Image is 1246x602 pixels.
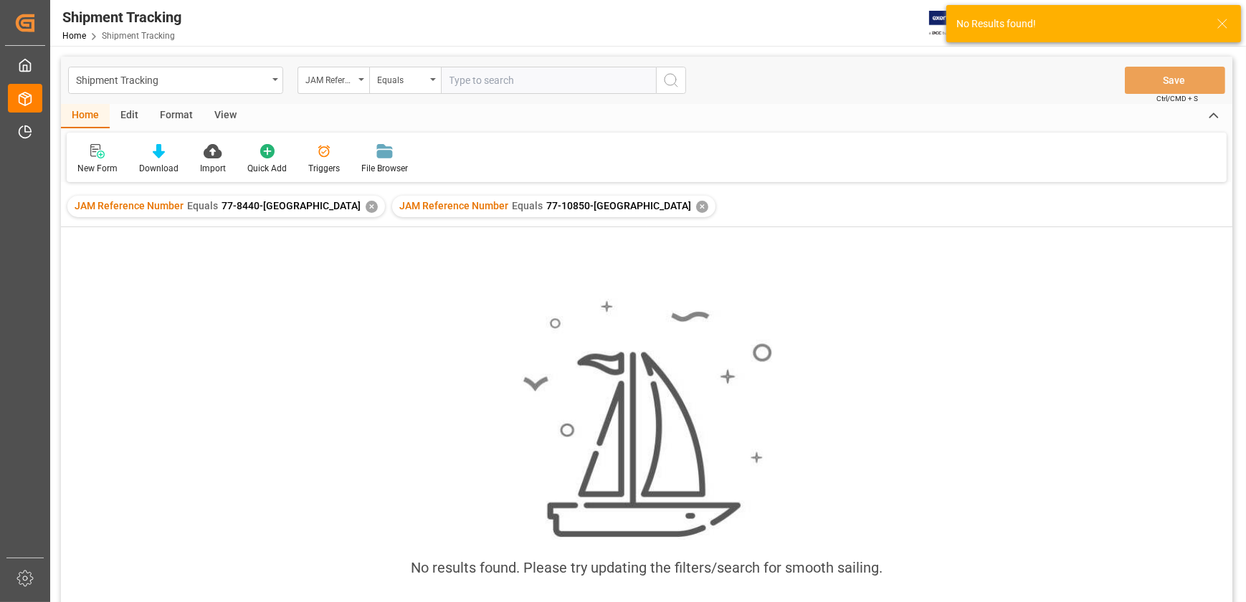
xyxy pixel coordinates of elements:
span: JAM Reference Number [399,200,508,211]
button: open menu [298,67,369,94]
div: Equals [377,70,426,87]
input: Type to search [441,67,656,94]
span: JAM Reference Number [75,200,184,211]
div: Home [61,104,110,128]
div: File Browser [361,162,408,175]
div: New Form [77,162,118,175]
span: Equals [512,200,543,211]
div: View [204,104,247,128]
span: Equals [187,200,218,211]
div: No results found. Please try updating the filters/search for smooth sailing. [411,557,883,578]
button: Save [1125,67,1225,94]
div: No Results found! [956,16,1203,32]
div: Edit [110,104,149,128]
span: 77-8440-[GEOGRAPHIC_DATA] [222,200,361,211]
img: smooth_sailing.jpeg [521,299,772,540]
div: Quick Add [247,162,287,175]
button: open menu [68,67,283,94]
div: Shipment Tracking [62,6,181,28]
div: ✕ [366,201,378,213]
div: ✕ [696,201,708,213]
span: Ctrl/CMD + S [1156,93,1198,104]
div: Triggers [308,162,340,175]
div: JAM Reference Number [305,70,354,87]
div: Shipment Tracking [76,70,267,88]
button: open menu [369,67,441,94]
a: Home [62,31,86,41]
span: 77-10850-[GEOGRAPHIC_DATA] [546,200,691,211]
button: search button [656,67,686,94]
div: Format [149,104,204,128]
div: Import [200,162,226,175]
div: Download [139,162,179,175]
img: Exertis%20JAM%20-%20Email%20Logo.jpg_1722504956.jpg [929,11,979,36]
